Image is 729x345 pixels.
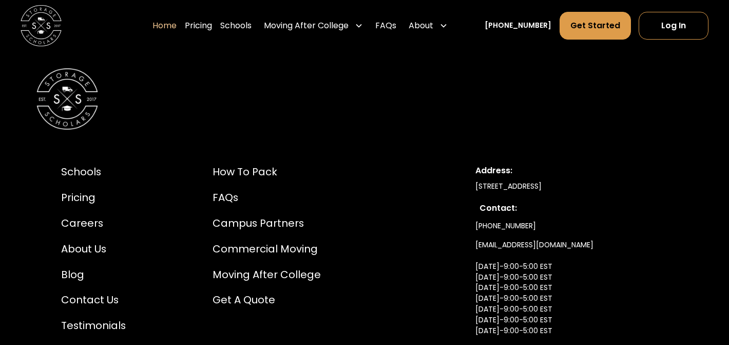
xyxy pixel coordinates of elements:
div: [STREET_ADDRESS] [475,181,668,192]
img: Storage Scholars main logo [21,5,62,46]
div: About [405,11,452,40]
div: Contact: [479,202,664,214]
div: Moving After College [264,20,349,32]
div: About [409,20,433,32]
a: Pricing [61,190,126,206]
a: About Us [61,242,126,257]
a: Schools [220,11,252,40]
a: Home [152,11,177,40]
a: Log In [639,12,708,40]
a: Pricing [185,11,212,40]
img: Storage Scholars Logomark. [36,68,98,130]
a: [PHONE_NUMBER] [475,216,536,235]
a: Schools [61,165,126,180]
div: Moving After College [260,11,367,40]
a: Careers [61,216,126,231]
div: Address: [475,165,668,177]
a: Get Started [560,12,631,40]
a: FAQs [213,190,321,206]
a: Get a Quote [213,293,321,308]
a: Blog [61,267,126,283]
a: Campus Partners [213,216,321,231]
a: FAQs [375,11,396,40]
a: Testimonials [61,318,126,334]
a: Moving After College [213,267,321,283]
a: How to Pack [213,165,321,180]
a: Contact Us [61,293,126,308]
a: [PHONE_NUMBER] [485,20,551,31]
a: Commercial Moving [213,242,321,257]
